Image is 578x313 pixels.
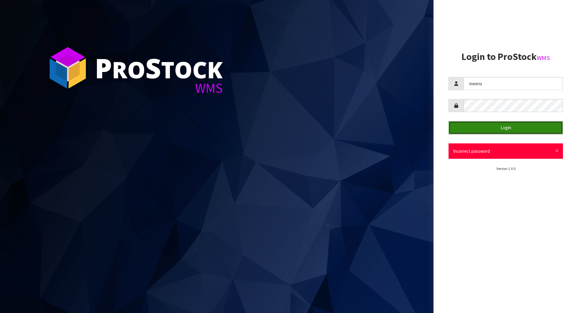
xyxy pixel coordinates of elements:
h2: Login to ProStock [449,52,563,62]
img: ProStock Cube [45,45,90,90]
small: WMS [537,54,550,62]
span: P [95,49,112,86]
div: ro tock [95,54,223,81]
span: Incorrect password [453,148,490,154]
small: Version 1.0.0 [496,166,515,171]
span: S [145,49,161,86]
button: Login [449,121,563,134]
input: Username [464,77,563,90]
span: × [555,146,559,155]
div: WMS [95,81,223,95]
